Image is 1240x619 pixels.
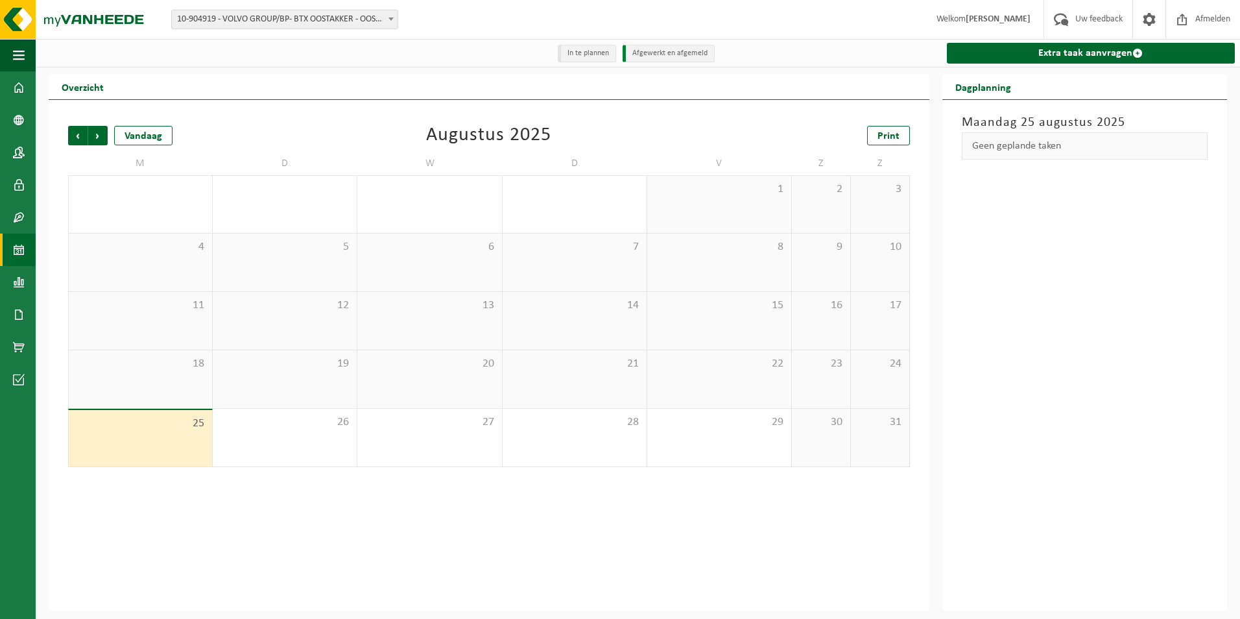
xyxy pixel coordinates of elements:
h2: Overzicht [49,74,117,99]
span: 3 [857,182,903,197]
span: 16 [798,298,844,313]
div: Augustus 2025 [426,126,551,145]
span: 26 [219,415,350,430]
span: 2 [798,182,844,197]
span: 8 [654,240,785,254]
span: 10-904919 - VOLVO GROUP/BP- BTX OOSTAKKER - OOSTAKKER [171,10,398,29]
a: Extra taak aanvragen [947,43,1235,64]
span: 12 [219,298,350,313]
span: 7 [509,240,640,254]
span: Print [877,131,900,141]
span: 19 [219,357,350,371]
div: Geen geplande taken [962,132,1208,160]
span: 10-904919 - VOLVO GROUP/BP- BTX OOSTAKKER - OOSTAKKER [172,10,398,29]
span: 13 [364,298,495,313]
span: 30 [798,415,844,430]
div: Vandaag [114,126,173,145]
td: M [68,152,213,175]
td: Z [851,152,910,175]
span: 5 [219,240,350,254]
h2: Dagplanning [942,74,1024,99]
span: 1 [654,182,785,197]
td: W [357,152,502,175]
span: 21 [509,357,640,371]
span: 4 [75,240,206,254]
span: 17 [857,298,903,313]
span: 29 [654,415,785,430]
span: 25 [75,417,206,431]
span: Volgende [88,126,108,145]
h3: Maandag 25 augustus 2025 [962,113,1208,132]
span: 9 [798,240,844,254]
span: 28 [509,415,640,430]
span: 23 [798,357,844,371]
span: 11 [75,298,206,313]
span: 20 [364,357,495,371]
span: 18 [75,357,206,371]
span: 31 [857,415,903,430]
span: 22 [654,357,785,371]
span: Vorige [68,126,88,145]
span: 6 [364,240,495,254]
span: 10 [857,240,903,254]
td: Z [792,152,851,175]
td: D [213,152,357,175]
span: 27 [364,415,495,430]
span: 24 [857,357,903,371]
a: Print [867,126,910,145]
td: D [503,152,647,175]
li: Afgewerkt en afgemeld [623,45,715,62]
li: In te plannen [558,45,616,62]
strong: [PERSON_NAME] [966,14,1031,24]
td: V [647,152,792,175]
span: 15 [654,298,785,313]
span: 14 [509,298,640,313]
